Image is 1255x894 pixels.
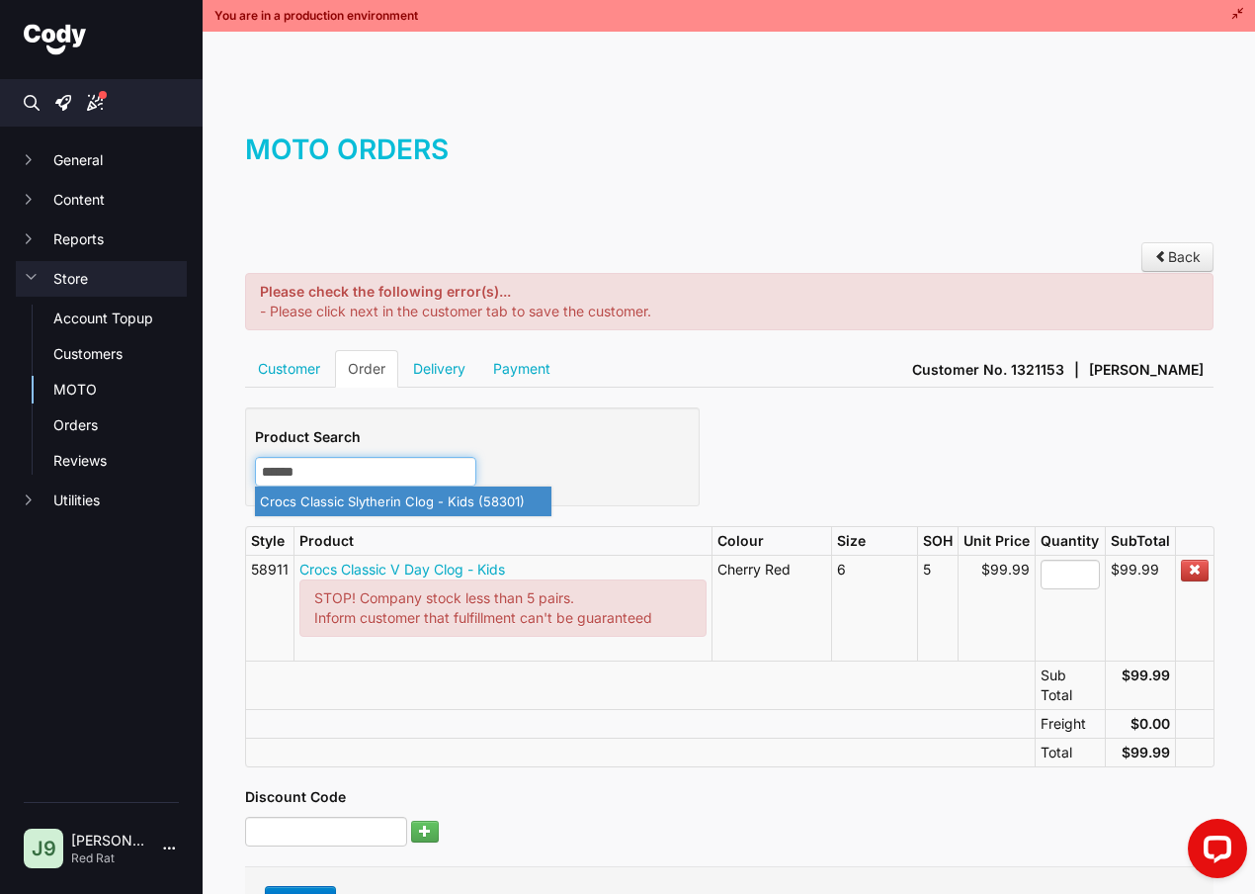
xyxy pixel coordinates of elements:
[245,527,293,555] th: Style
[958,527,1035,555] th: Unit Price
[711,527,831,555] th: Colour
[1035,738,1105,766] td: Total
[1122,667,1170,683] strong: $99.99
[1074,360,1079,380] span: |
[53,309,187,328] a: Account Topup
[53,415,187,435] a: Orders
[711,555,831,661] td: Cherry Red
[917,527,958,555] th: SOH
[53,451,187,471] a: Reviews
[255,427,690,447] h5: Product Search
[214,8,418,24] span: You are in a production environment
[245,130,1213,189] h1: MOTO Orders
[1035,527,1105,555] th: Quantity
[16,182,187,218] button: Content
[912,360,1064,380] span: Customer No. 1321153
[1105,555,1175,661] td: $99.99
[293,527,711,555] th: Product
[245,273,1213,330] div: - Please click next in the customer tab to save the customer.
[1035,709,1105,738] td: Freight
[480,350,563,388] a: Payment
[245,350,333,388] a: Customer
[1141,242,1213,272] a: Back
[831,555,916,661] td: 6
[71,850,147,866] p: Red Rat
[245,555,293,661] td: 58911
[71,831,147,850] p: [PERSON_NAME] | 9513
[16,222,187,257] button: Reports
[53,380,187,400] a: MOTO
[1122,744,1170,760] strong: $99.99
[400,350,478,388] a: Delivery
[299,580,707,637] div: STOP! Company stock less than 5 pairs. Inform customer that fulfillment can't be guaranteed
[1089,360,1204,380] span: [PERSON_NAME]
[53,344,187,364] a: Customers
[831,527,916,555] th: Size
[1035,661,1105,709] td: Sub Total
[1130,715,1170,732] strong: $0.00
[260,283,511,300] strong: Please check the following error(s)...
[335,350,398,388] a: Order
[16,261,187,297] button: Store
[299,561,505,578] a: Crocs Classic V Day Clog - Kids
[958,555,1035,661] td: $99.99
[1105,527,1175,555] th: SubTotal
[917,555,958,661] td: 5
[260,487,546,516] p: Crocs Classic Slytherin Clog - Kids (58301)
[245,787,1213,807] h5: Discount Code
[1172,811,1255,894] iframe: LiveChat chat widget
[16,483,187,518] button: Utilities
[16,142,187,178] button: General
